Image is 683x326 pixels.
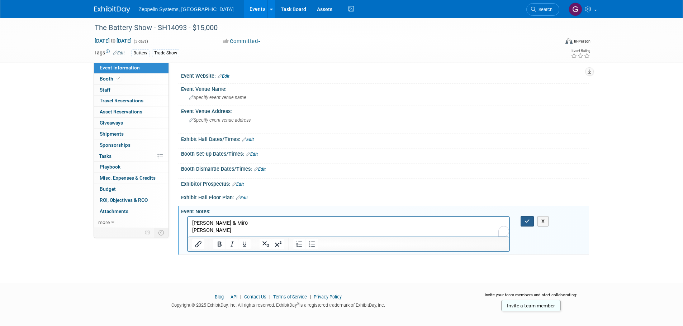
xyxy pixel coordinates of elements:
a: Event Information [94,63,169,73]
button: Numbered list [293,239,305,249]
span: Giveaways [100,120,123,126]
span: Staff [100,87,110,93]
span: Zeppelin Systems, [GEOGRAPHIC_DATA] [139,6,234,12]
a: Terms of Service [273,294,307,300]
a: ROI, Objectives & ROO [94,195,169,206]
a: Edit [242,137,254,142]
button: Insert/edit link [192,239,204,249]
div: Exhibit Hall Dates/Times: [181,134,589,143]
span: | [225,294,229,300]
a: Edit [113,50,125,55]
div: Event Notes: [181,206,589,215]
div: The Battery Show - SH14093 - $15,000 [92,21,549,34]
a: Travel Reservations [94,96,169,106]
a: Edit [232,182,244,187]
a: Edit [246,152,258,157]
button: Superscript [272,239,284,249]
a: Edit [218,74,229,79]
div: Invite your team members and start collaborating: [473,292,589,303]
div: Event Venue Name: [181,84,589,93]
div: Booth Dismantle Dates/Times: [181,164,589,173]
span: Misc. Expenses & Credits [100,175,156,181]
span: (3 days) [133,39,148,44]
a: Invite a team member [501,300,561,311]
span: Booth [100,76,122,82]
sup: ® [297,302,299,306]
td: Personalize Event Tab Strip [142,228,154,237]
a: Blog [215,294,224,300]
span: Event Information [100,65,140,70]
div: Battery [131,49,150,57]
img: ExhibitDay [94,6,130,13]
img: Genevieve Dewald [569,3,582,16]
span: | [308,294,313,300]
div: Event Website: [181,70,589,80]
a: Edit [236,195,248,200]
button: X [537,216,549,227]
span: Shipments [100,131,124,137]
div: Event Venue Address: [181,106,589,115]
div: Copyright © 2025 ExhibitDay, Inc. All rights reserved. ExhibitDay is a registered trademark of Ex... [94,300,463,308]
a: Sponsorships [94,140,169,151]
a: Attachments [94,206,169,217]
td: Tags [94,49,125,57]
span: | [238,294,243,300]
a: Asset Reservations [94,107,169,117]
span: Asset Reservations [100,109,142,115]
a: Booth [94,74,169,84]
button: Bullet list [306,239,318,249]
button: Underline [238,239,251,249]
div: Trade Show [152,49,179,57]
button: Italic [226,239,238,249]
a: Search [526,3,559,16]
div: Event Rating [571,49,590,53]
span: Tasks [99,153,112,159]
span: Specify event venue address [189,117,251,123]
a: Staff [94,85,169,96]
div: Booth Set-up Dates/Times: [181,149,589,158]
div: Exhibit Hall Floor Plan: [181,192,589,201]
span: Attachments [100,208,128,214]
div: Event Format [517,37,591,48]
span: Travel Reservations [100,98,143,103]
a: Budget [94,184,169,195]
span: Budget [100,186,116,192]
img: Format-Inperson.png [565,38,573,44]
button: Committed [221,38,264,45]
button: Bold [213,239,226,249]
span: to [110,38,117,44]
a: Privacy Policy [314,294,342,300]
span: [DATE] [DATE] [94,38,132,44]
a: Contact Us [244,294,266,300]
span: Specify event venue name [189,95,246,100]
span: Sponsorships [100,142,131,148]
a: Playbook [94,162,169,172]
a: Tasks [94,151,169,162]
a: API [231,294,237,300]
iframe: Rich Text Area [188,217,509,237]
div: Exhibitor Prospectus: [181,179,589,188]
a: Giveaways [94,118,169,128]
a: Edit [254,167,266,172]
button: Subscript [260,239,272,249]
div: In-Person [574,39,590,44]
td: Toggle Event Tabs [154,228,169,237]
a: more [94,217,169,228]
span: more [98,219,110,225]
a: Misc. Expenses & Credits [94,173,169,184]
span: Playbook [100,164,120,170]
i: Booth reservation complete [117,77,120,81]
a: Shipments [94,129,169,140]
span: Search [536,7,552,12]
span: ROI, Objectives & ROO [100,197,148,203]
span: | [267,294,272,300]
